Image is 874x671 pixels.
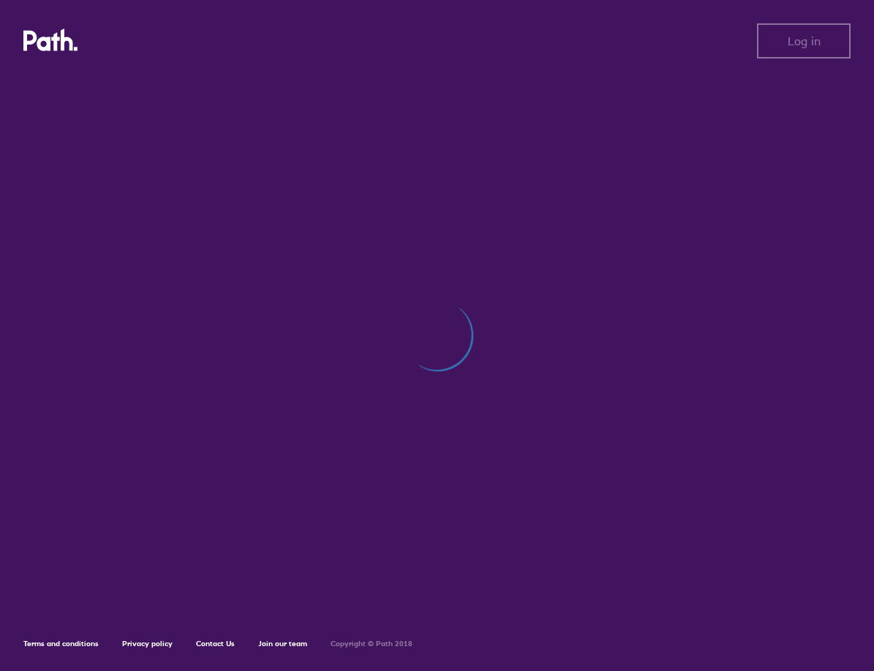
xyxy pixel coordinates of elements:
[258,639,307,648] a: Join our team
[757,23,851,58] button: Log in
[196,639,235,648] a: Contact Us
[23,639,99,648] a: Terms and conditions
[788,34,821,48] span: Log in
[122,639,173,648] a: Privacy policy
[331,640,412,648] h6: Copyright © Path 2018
